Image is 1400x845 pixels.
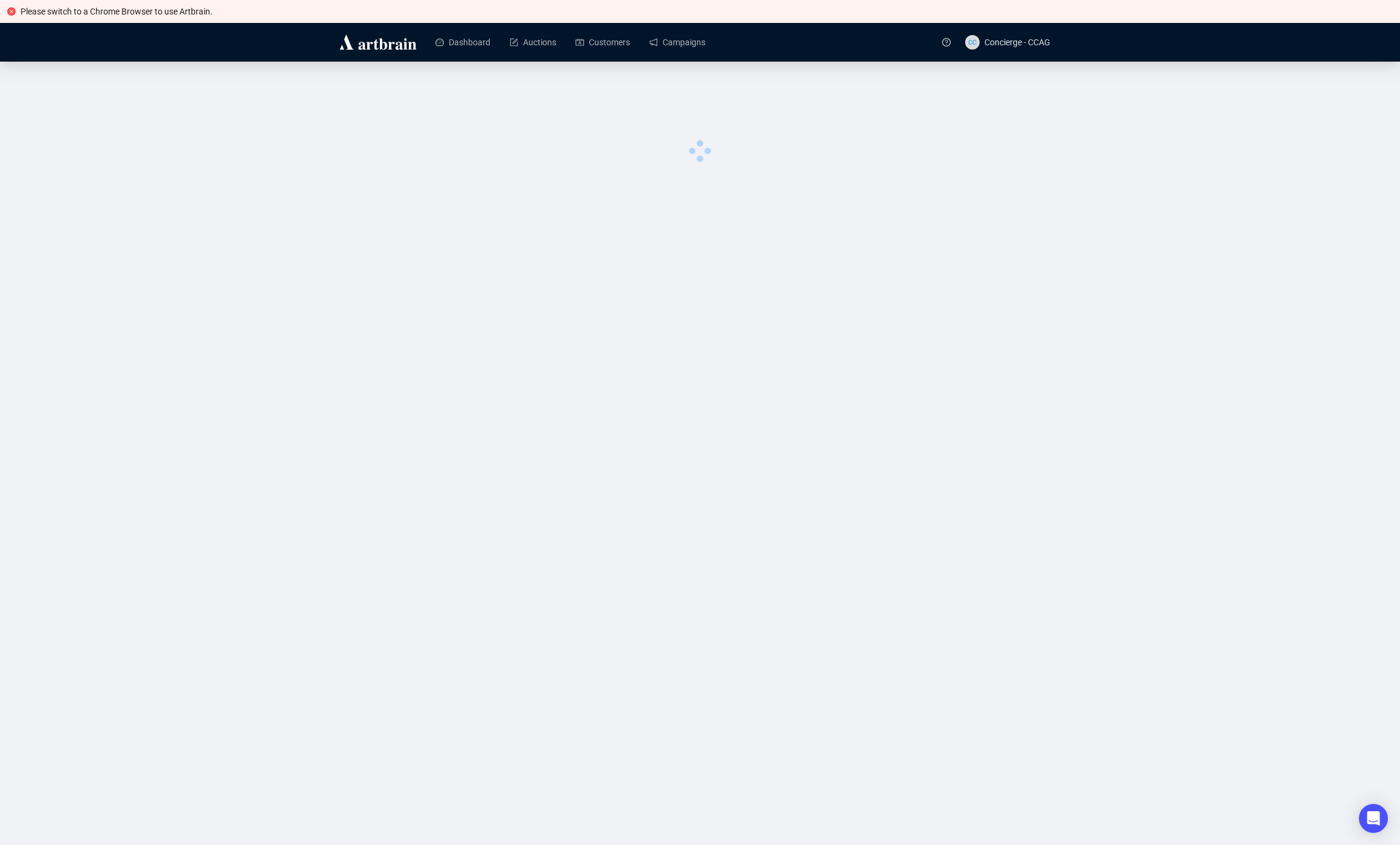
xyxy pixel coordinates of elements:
[7,7,16,16] span: close-circle
[510,27,556,58] a: Auctions
[1359,804,1388,833] div: Open Intercom Messenger
[968,37,977,48] span: CC
[435,27,490,58] a: Dashboard
[21,5,1393,18] div: Please switch to a Chrome Browser to use Artbrain.
[935,23,958,61] a: question-circle
[338,33,419,52] img: logo
[942,38,951,47] span: question-circle
[984,37,1050,47] span: Concierge - CCAG
[649,27,705,58] a: Campaigns
[576,27,630,58] a: Customers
